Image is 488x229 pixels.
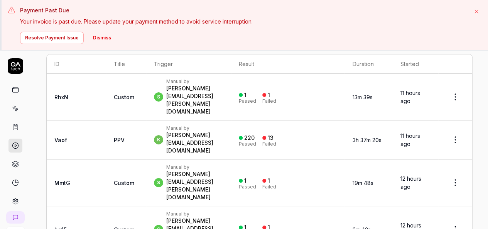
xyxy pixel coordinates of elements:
[154,178,163,187] span: s
[166,78,223,85] div: Manual by
[239,142,256,146] div: Passed
[114,94,134,100] span: Custom
[166,125,223,131] div: Manual by
[352,137,381,143] time: 3h 37m 20s
[6,211,25,224] a: New conversation
[239,99,256,103] div: Passed
[114,137,125,143] a: PPV
[166,131,223,154] div: [PERSON_NAME][EMAIL_ADDRESS][DOMAIN_NAME]
[154,92,163,102] span: s
[20,6,466,14] h3: Payment Past Due
[268,177,270,184] div: 1
[231,54,344,74] th: Result
[166,170,223,201] div: [PERSON_NAME][EMAIL_ADDRESS][PERSON_NAME][DOMAIN_NAME]
[268,92,270,98] div: 1
[154,135,163,144] span: k
[262,142,276,146] div: Failed
[244,92,247,98] div: 1
[20,32,84,44] button: Resolve Payment Issue
[262,185,276,189] div: Failed
[400,90,420,104] time: 11 hours ago
[344,54,393,74] th: Duration
[268,134,274,141] div: 13
[54,180,70,186] a: MmtG
[393,54,438,74] th: Started
[54,137,67,143] a: Vaof
[166,211,223,217] div: Manual by
[106,54,146,74] th: Title
[244,134,255,141] div: 220
[239,185,256,189] div: Passed
[352,180,373,186] time: 19m 48s
[400,132,420,147] time: 11 hours ago
[166,164,223,170] div: Manual by
[352,94,372,100] time: 13m 39s
[262,99,276,103] div: Failed
[88,32,116,44] button: Dismiss
[146,54,231,74] th: Trigger
[20,17,466,25] p: Your invoice is past due. Please update your payment method to avoid service interruption.
[47,54,106,74] th: ID
[54,94,68,100] a: RhxN
[166,85,223,115] div: [PERSON_NAME][EMAIL_ADDRESS][PERSON_NAME][DOMAIN_NAME]
[400,175,421,190] time: 12 hours ago
[114,180,134,186] span: Custom
[244,177,247,184] div: 1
